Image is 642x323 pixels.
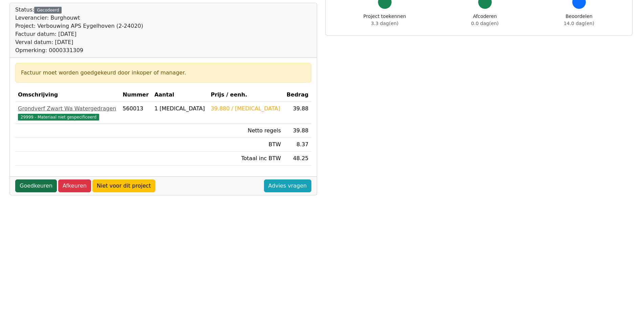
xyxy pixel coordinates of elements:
[15,30,143,38] div: Factuur datum: [DATE]
[264,179,311,192] a: Advies vragen
[284,152,311,166] td: 48.25
[21,69,306,77] div: Factuur moet worden goedgekeurd door inkoper of manager.
[471,21,499,26] span: 0.0 dag(en)
[15,46,143,55] div: Opmerking: 0000331309
[15,88,120,102] th: Omschrijving
[15,38,143,46] div: Verval datum: [DATE]
[120,102,152,124] td: 560013
[208,152,284,166] td: Totaal inc BTW
[284,138,311,152] td: 8.37
[18,105,117,121] a: Grondverf Zwart Wa Watergedragen29999 - Materiaal niet gespecificeerd
[120,88,152,102] th: Nummer
[284,102,311,124] td: 39.88
[564,13,594,27] div: Beoordelen
[15,179,57,192] a: Goedkeuren
[371,21,398,26] span: 3.3 dag(en)
[34,7,62,14] div: Gecodeerd
[18,105,117,113] div: Grondverf Zwart Wa Watergedragen
[15,22,143,30] div: Project: Verbouwing APS Eygelhoven (2-24020)
[284,88,311,102] th: Bedrag
[363,13,406,27] div: Project toekennen
[208,124,284,138] td: Netto regels
[92,179,155,192] a: Niet voor dit project
[208,88,284,102] th: Prijs / eenh.
[208,138,284,152] td: BTW
[15,14,143,22] div: Leverancier: Burghouwt
[15,6,143,55] div: Status:
[152,88,208,102] th: Aantal
[564,21,594,26] span: 14.0 dag(en)
[471,13,499,27] div: Afcoderen
[211,105,281,113] div: 39.880 / [MEDICAL_DATA]
[18,114,99,121] span: 29999 - Materiaal niet gespecificeerd
[154,105,205,113] div: 1 [MEDICAL_DATA]
[58,179,91,192] a: Afkeuren
[284,124,311,138] td: 39.88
